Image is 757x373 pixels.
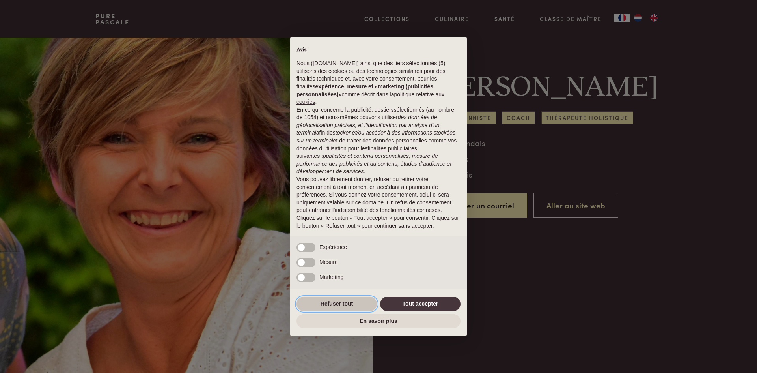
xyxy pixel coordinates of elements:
[296,60,461,106] p: Nous ([DOMAIN_NAME]) ainsi que des tiers sélectionnés (5) utilisons des cookies ou des technologi...
[319,274,343,280] span: Marketing
[380,297,461,311] button: Tout accepter
[296,176,461,214] p: Vous pouvez librement donner, refuser ou retirer votre consentement à tout moment en accédant au ...
[296,297,377,311] button: Refuser tout
[296,83,433,97] strong: expérience, mesure et «marketing (publicités personnalisées)»
[296,47,461,54] h2: Avis
[296,314,461,328] button: En savoir plus
[383,106,393,114] button: tiers
[319,244,347,250] span: Expérience
[368,145,417,153] button: finalités publicitaires
[319,259,338,265] span: Mesure
[296,153,451,174] em: publicités et contenu personnalisés, mesure de performance des publicités et du contenu, études d...
[296,114,440,136] em: des données de géolocalisation précises, et l’identification par analyse d’un terminal
[296,129,455,144] em: stocker et/ou accéder à des informations stockées sur un terminal
[296,214,461,230] p: Cliquez sur le bouton « Tout accepter » pour consentir. Cliquez sur le bouton « Refuser tout » po...
[296,106,461,176] p: En ce qui concerne la publicité, des sélectionnés (au nombre de 1054) et nous-mêmes pouvons utili...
